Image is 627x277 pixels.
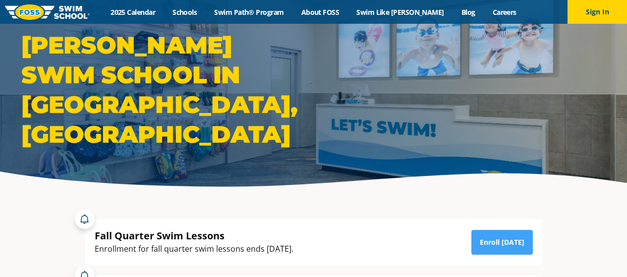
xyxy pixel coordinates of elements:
[21,30,309,149] h1: [PERSON_NAME] Swim School in [GEOGRAPHIC_DATA], [GEOGRAPHIC_DATA]
[484,7,525,17] a: Careers
[95,229,293,242] div: Fall Quarter Swim Lessons
[453,7,484,17] a: Blog
[206,7,292,17] a: Swim Path® Program
[5,4,90,20] img: FOSS Swim School Logo
[348,7,453,17] a: Swim Like [PERSON_NAME]
[471,230,533,255] a: Enroll [DATE]
[102,7,164,17] a: 2025 Calendar
[95,242,293,256] div: Enrollment for fall quarter swim lessons ends [DATE].
[292,7,348,17] a: About FOSS
[164,7,206,17] a: Schools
